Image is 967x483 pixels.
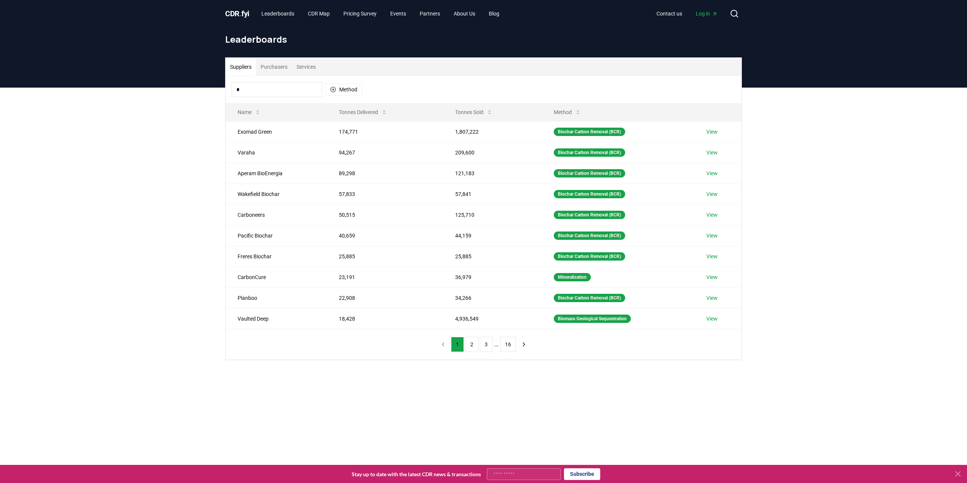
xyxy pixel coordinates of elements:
button: Name [232,105,267,120]
button: next page [517,337,530,352]
td: Wakefield Biochar [226,184,327,204]
button: Method [548,105,587,120]
td: 174,771 [327,121,443,142]
td: 4,936,549 [443,308,542,329]
td: Exomad Green [226,121,327,142]
td: 25,885 [443,246,542,267]
button: Purchasers [256,58,292,76]
button: 2 [465,337,478,352]
li: ... [494,340,499,349]
span: CDR fyi [225,9,249,18]
a: Log in [690,7,724,20]
button: Method [325,83,362,96]
td: 44,159 [443,225,542,246]
a: View [706,232,718,239]
td: Pacific Biochar [226,225,327,246]
td: 94,267 [327,142,443,163]
nav: Main [255,7,505,20]
button: 16 [500,337,516,352]
button: Services [292,58,320,76]
a: Events [384,7,412,20]
button: Tonnes Delivered [333,105,393,120]
a: View [706,149,718,156]
a: View [706,294,718,302]
div: Biochar Carbon Removal (BCR) [554,252,625,261]
h1: Leaderboards [225,33,742,45]
td: 1,807,222 [443,121,542,142]
div: Biochar Carbon Removal (BCR) [554,231,625,240]
a: Leaderboards [255,7,300,20]
a: View [706,315,718,323]
div: Biochar Carbon Removal (BCR) [554,211,625,219]
td: 125,710 [443,204,542,225]
td: Freres Biochar [226,246,327,267]
div: Mineralization [554,273,591,281]
td: Planboo [226,287,327,308]
td: Vaulted Deep [226,308,327,329]
td: 22,908 [327,287,443,308]
td: 23,191 [327,267,443,287]
td: 50,515 [327,204,443,225]
td: 57,841 [443,184,542,204]
div: Biochar Carbon Removal (BCR) [554,190,625,198]
div: Biochar Carbon Removal (BCR) [554,148,625,157]
td: 89,298 [327,163,443,184]
button: Suppliers [226,58,256,76]
a: Blog [483,7,505,20]
button: 1 [451,337,464,352]
a: Partners [414,7,446,20]
span: Log in [696,10,718,17]
td: 209,600 [443,142,542,163]
div: Biochar Carbon Removal (BCR) [554,294,625,302]
div: Biochar Carbon Removal (BCR) [554,128,625,136]
td: Aperam BioEnergia [226,163,327,184]
a: View [706,253,718,260]
td: 25,885 [327,246,443,267]
a: Pricing Survey [337,7,383,20]
a: CDR.fyi [225,8,249,19]
button: Tonnes Sold [449,105,499,120]
td: 40,659 [327,225,443,246]
td: Varaha [226,142,327,163]
div: Biomass Geological Sequestration [554,315,631,323]
td: CarbonCure [226,267,327,287]
a: View [706,273,718,281]
td: Carboneers [226,204,327,225]
a: View [706,128,718,136]
a: View [706,211,718,219]
span: . [239,9,242,18]
button: 3 [480,337,493,352]
a: CDR Map [302,7,336,20]
td: 34,266 [443,287,542,308]
td: 57,833 [327,184,443,204]
div: Biochar Carbon Removal (BCR) [554,169,625,177]
a: View [706,170,718,177]
td: 36,979 [443,267,542,287]
td: 121,183 [443,163,542,184]
td: 18,428 [327,308,443,329]
a: View [706,190,718,198]
a: Contact us [650,7,688,20]
nav: Main [650,7,724,20]
a: About Us [448,7,481,20]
